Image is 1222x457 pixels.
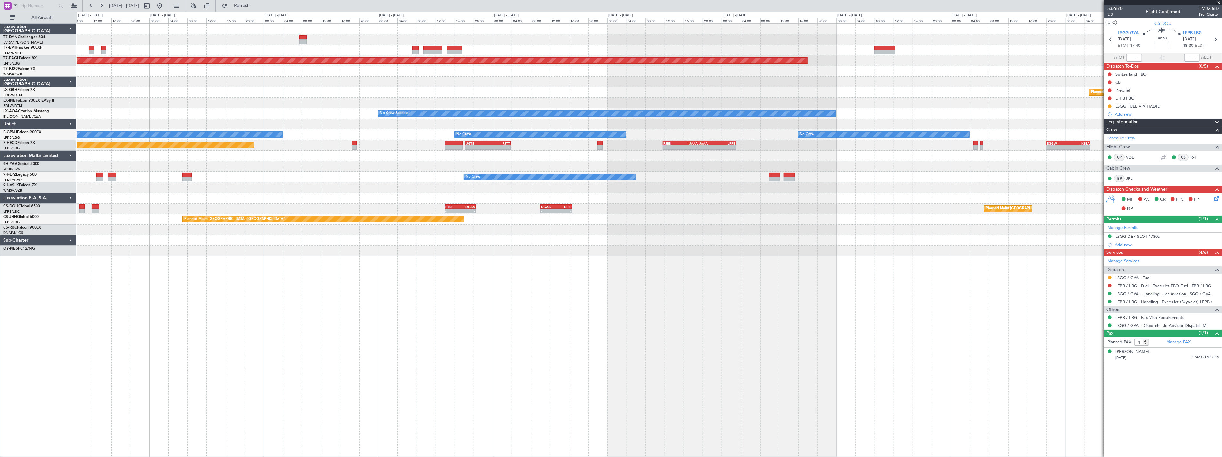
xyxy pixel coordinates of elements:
a: Schedule Crew [1107,135,1135,142]
div: [DATE] - [DATE] [379,13,404,18]
a: VDL [1126,154,1141,160]
span: CR [1160,196,1166,203]
span: OY-NBS [3,247,18,251]
div: UAAA [699,141,717,145]
div: - [541,209,556,213]
span: (0/5) [1199,63,1208,70]
a: LFPB / LBG - Fuel - ExecuJet FBO Fuel LFPB / LBG [1115,283,1211,288]
span: Dispatch Checks and Weather [1106,186,1167,193]
span: FFC [1176,196,1184,203]
button: UTC [1106,20,1117,25]
a: LFPB/LBG [3,146,20,151]
a: LX-INBFalcon 900EX EASy II [3,99,54,103]
span: ETOT [1118,43,1129,49]
span: LX-GBH [3,88,17,92]
span: LX-AOA [3,109,18,113]
a: LFPB/LBG [3,209,20,214]
a: LFPB/LBG [3,61,20,66]
span: Refresh [229,4,255,8]
div: 16:00 [111,18,130,23]
div: - [663,145,680,149]
span: 18:30 [1183,43,1193,49]
a: LSGG / GVA - Dispatch - JetAdvisor Dispatch MT [1115,323,1209,328]
a: EDLW/DTM [3,104,22,108]
div: - [680,145,697,149]
div: 00:00 [149,18,169,23]
span: Pref Charter [1199,12,1219,17]
a: LFPB/LBG [3,135,20,140]
div: EGGW [1047,141,1068,145]
span: 17:40 [1130,43,1141,49]
span: 00:50 [1157,35,1167,42]
a: WMSA/SZB [3,188,22,193]
div: 16:00 [340,18,359,23]
div: 20:00 [359,18,378,23]
a: F-GPNJFalcon 900EX [3,130,41,134]
a: T7-PJ29Falcon 7X [3,67,35,71]
div: Flight Confirmed [1146,9,1180,15]
a: Manage Services [1107,258,1139,264]
a: 9H-YAAGlobal 5000 [3,162,39,166]
div: - [1068,145,1090,149]
span: Flight Crew [1106,144,1130,151]
a: LFPB / LBG - Pax Visa Requirements [1115,315,1184,320]
span: 9H-LPZ [3,173,16,177]
div: Add new [1115,112,1219,117]
span: 9H-VSLK [3,183,19,187]
div: 04:00 [627,18,646,23]
div: - [460,209,475,213]
div: No Crew [800,130,815,139]
div: 00:00 [1066,18,1085,23]
span: MF [1127,196,1133,203]
div: 04:00 [855,18,875,23]
a: CS-RRCFalcon 900LX [3,226,41,229]
div: 08:00 [531,18,550,23]
div: 04:00 [397,18,417,23]
a: EVRA/[PERSON_NAME] [3,40,43,45]
div: 12:00 [321,18,340,23]
a: 9H-LPZLegacy 500 [3,173,37,177]
button: Refresh [219,1,257,11]
div: LFPB [556,205,572,209]
span: CS-DOU [3,204,18,208]
div: Switzerland FBO [1115,71,1147,77]
div: UGTB [466,141,488,145]
span: ELDT [1195,43,1205,49]
div: - [556,209,572,213]
div: 16:00 [226,18,245,23]
span: CS-JHH [3,215,17,219]
div: 04:00 [1085,18,1104,23]
div: ISP [1114,175,1125,182]
div: CB [1115,79,1121,85]
div: [DATE] - [DATE] [608,13,633,18]
span: [DATE] [1118,36,1131,43]
div: Planned Maint Nurnberg [1091,87,1131,97]
div: [DATE] - [DATE] [494,13,519,18]
span: (1/1) [1199,215,1208,222]
span: CS-RRC [3,226,17,229]
span: (4/6) [1199,249,1208,256]
div: LSGG FUEL VIA HADID [1115,104,1160,109]
a: T7-DYNChallenger 604 [3,35,45,39]
a: LX-GBHFalcon 7X [3,88,35,92]
div: - [445,209,460,213]
span: Pax [1106,330,1113,337]
span: T7-PJ29 [3,67,18,71]
span: LX-INB [3,99,16,103]
div: 12:00 [665,18,684,23]
label: Planned PAX [1107,339,1131,345]
a: CS-DOUGlobal 6500 [3,204,40,208]
div: RJBB [663,141,680,145]
span: 3/3 [1107,12,1123,17]
span: [DATE] [1183,36,1196,43]
div: 12:00 [1008,18,1027,23]
span: Permits [1106,216,1121,223]
a: LFPB/LBG [3,220,20,225]
div: 20:00 [1046,18,1066,23]
div: 12:00 [206,18,226,23]
div: [DATE] - [DATE] [265,13,289,18]
div: 20:00 [130,18,149,23]
div: 12:00 [92,18,111,23]
div: 04:00 [970,18,989,23]
div: [DATE] - [DATE] [78,13,103,18]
